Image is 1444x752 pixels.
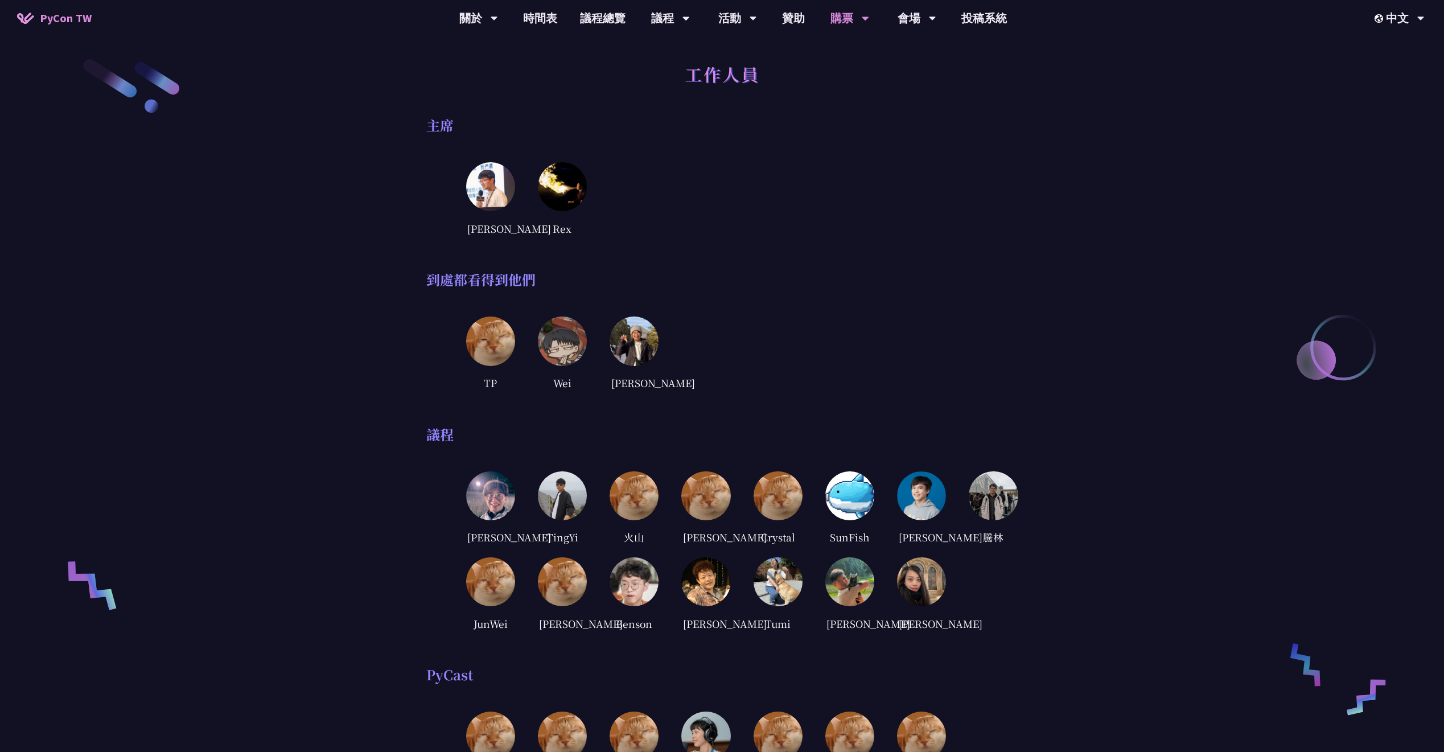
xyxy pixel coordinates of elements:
img: Home icon of PyCon TW 2025 [17,13,34,24]
span: PyCon TW [40,10,92,27]
div: Wei [538,375,587,392]
div: 騰林 [969,529,1018,546]
div: [PERSON_NAME] [681,529,730,546]
div: 主席 [426,117,1018,134]
div: Benson [610,615,659,632]
div: Tumi [754,615,803,632]
div: [PERSON_NAME] [897,615,946,632]
div: 到處都看得到他們 [426,271,1018,288]
a: PyCon TW [6,4,103,32]
div: JunWei [466,615,515,632]
img: sunfish.bedf5fd.jpg [825,471,874,520]
div: TP [466,375,515,392]
img: default.0dba411.jpg [681,471,730,520]
img: Peter.75da15b.jpg [825,557,874,606]
img: default.0dba411.jpg [538,557,587,606]
img: Wei.6ba46fc.jpg [538,317,587,365]
div: Rex [538,220,587,237]
div: [PERSON_NAME] [538,615,587,632]
img: TingYi.20a04cb.jpg [538,471,587,520]
img: Justin.8ff853f.jpg [466,471,515,520]
div: 議程 [426,426,1018,443]
img: default.0dba411.jpg [754,471,803,520]
img: tumi.ad5d9e4.jpg [754,557,803,606]
div: 火山 [610,529,659,546]
img: TENG-LIN%20YU.ca332e6.jpg [969,471,1018,520]
div: [PERSON_NAME] [466,529,515,546]
div: TingYi [538,529,587,546]
h1: 工作人員 [685,57,760,91]
img: Rex.4b9ce06.jpg [538,162,587,211]
img: Benson.62516ee.jpg [610,557,659,606]
div: Crystal [754,529,803,546]
div: [PERSON_NAME] [610,375,659,392]
img: default.0dba411.jpg [466,557,515,606]
img: default.0dba411.jpg [466,317,515,365]
div: PyCast [426,666,1018,683]
img: Kevin_Lin.21d8c1a.jpg [681,557,730,606]
img: Andy.9e45309.jpg [466,162,515,211]
div: [PERSON_NAME] [466,220,515,237]
div: [PERSON_NAME] [825,615,874,632]
img: Locale Icon [1375,14,1386,23]
div: SunFish [825,529,874,546]
img: default.0dba411.jpg [610,471,659,520]
img: Katherine%20Jang.aaf7e89.jpg [897,557,946,606]
img: Kevin_Li.f3cb789.jpg [897,471,946,520]
div: [PERSON_NAME] [897,529,946,546]
div: [PERSON_NAME] [681,615,730,632]
img: Ray.5e377e7.jpg [610,317,659,365]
